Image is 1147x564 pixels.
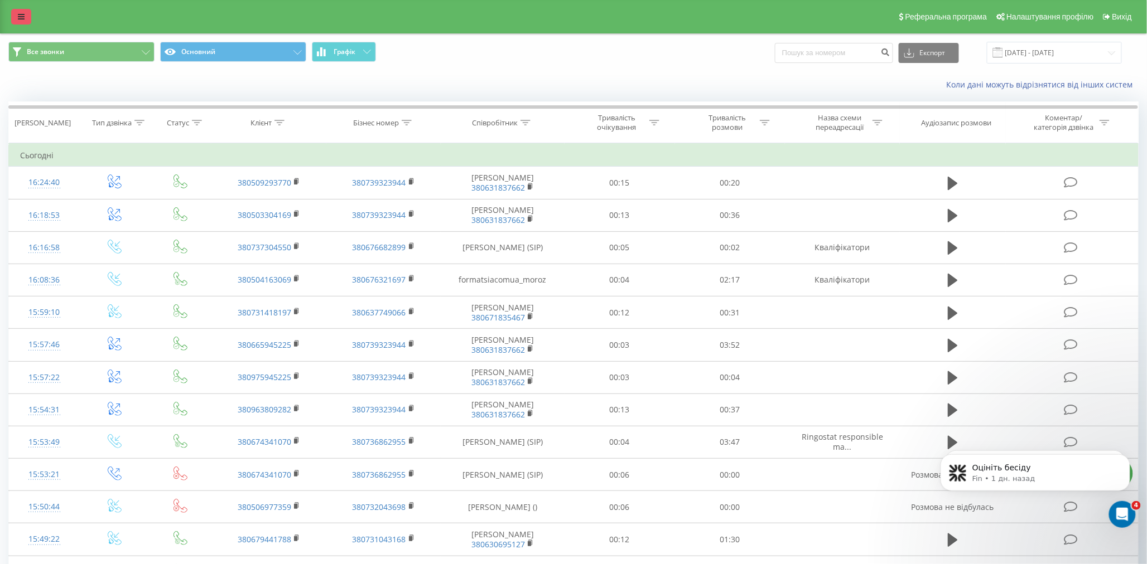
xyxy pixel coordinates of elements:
a: 380731418197 [238,307,291,318]
a: 380963809282 [238,404,291,415]
div: 15:57:22 [20,367,68,388]
td: [PERSON_NAME] () [441,491,564,523]
td: 00:00 [675,491,785,523]
td: 00:13 [565,393,675,426]
a: 380637749066 [353,307,406,318]
div: 15:49:22 [20,528,68,550]
div: Тривалість очікування [587,113,647,132]
button: Експорт [899,43,959,63]
td: 02:17 [675,264,785,296]
a: 380739323944 [353,177,406,188]
span: Ringostat responsible ma... [802,431,883,452]
a: 380739323944 [353,404,406,415]
iframe: Intercom live chat [1109,501,1136,528]
a: 380739323944 [353,210,406,220]
td: 00:04 [565,426,675,458]
a: 380732043698 [353,502,406,512]
div: Співробітник [472,118,518,128]
td: 00:12 [565,296,675,329]
div: 16:16:58 [20,237,68,259]
div: 16:18:53 [20,205,68,226]
a: 380737304550 [238,242,291,252]
span: Розмова не відбулась [912,469,994,480]
a: 380679441788 [238,534,291,544]
td: [PERSON_NAME] [441,167,564,199]
td: [PERSON_NAME] (SIP) [441,459,564,491]
div: Аудіозапис розмови [922,118,992,128]
div: 15:54:31 [20,399,68,421]
td: [PERSON_NAME] [441,199,564,231]
button: Основний [160,42,306,62]
td: 00:31 [675,296,785,329]
td: [PERSON_NAME] [441,523,564,556]
a: 380671835467 [471,312,525,323]
td: [PERSON_NAME] [441,296,564,329]
span: 4 [1132,501,1141,510]
td: formatsiacomua_moroz [441,264,564,296]
div: 16:24:40 [20,172,68,193]
td: 03:47 [675,426,785,458]
div: Статус [167,118,189,128]
button: Графік [312,42,376,62]
td: 00:20 [675,167,785,199]
div: 15:59:10 [20,302,68,323]
div: Назва схеми переадресації [810,113,870,132]
td: Сьогодні [9,144,1139,167]
a: 380676321697 [353,274,406,285]
a: 380631837662 [471,182,525,193]
td: 00:00 [675,459,785,491]
td: 00:03 [565,329,675,361]
a: 380676682899 [353,242,406,252]
div: Клієнт [250,118,272,128]
a: 380731043168 [353,534,406,544]
td: [PERSON_NAME] (SIP) [441,231,564,264]
div: 15:50:44 [20,496,68,518]
a: 380631837662 [471,344,525,355]
td: [PERSON_NAME] [441,329,564,361]
a: 380674341070 [238,436,291,447]
a: 380631837662 [471,215,525,225]
td: 00:03 [565,361,675,393]
div: 16:08:36 [20,269,68,291]
span: Все звонки [27,47,64,56]
a: 380504163069 [238,274,291,285]
a: 380509293770 [238,177,291,188]
td: 00:06 [565,491,675,523]
div: [PERSON_NAME] [15,118,71,128]
div: 15:53:49 [20,431,68,453]
div: Бізнес номер [353,118,399,128]
td: 00:15 [565,167,675,199]
td: 00:36 [675,199,785,231]
a: 380739323944 [353,372,406,382]
td: [PERSON_NAME] (SIP) [441,426,564,458]
td: Кваліфікатори [785,231,900,264]
input: Пошук за номером [775,43,893,63]
td: 00:37 [675,393,785,426]
div: Коментар/категорія дзвінка [1032,113,1097,132]
td: Кваліфікатори [785,264,900,296]
div: 15:57:46 [20,334,68,356]
a: 380631837662 [471,409,525,420]
div: Тривалість розмови [697,113,757,132]
div: Тип дзвінка [92,118,132,128]
div: 15:53:21 [20,464,68,485]
span: Налаштування профілю [1006,12,1093,21]
td: [PERSON_NAME] [441,393,564,426]
a: 380665945225 [238,339,291,350]
td: 00:04 [565,264,675,296]
span: Розмова не відбулась [912,502,994,512]
a: 380506977359 [238,502,291,512]
span: Реферальна програма [905,12,987,21]
td: [PERSON_NAME] [441,361,564,393]
td: 00:02 [675,231,785,264]
a: 380736862955 [353,469,406,480]
a: 380630695127 [471,539,525,550]
td: 00:13 [565,199,675,231]
td: 00:05 [565,231,675,264]
td: 00:12 [565,523,675,556]
a: 380631837662 [471,377,525,387]
a: 380503304169 [238,210,291,220]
